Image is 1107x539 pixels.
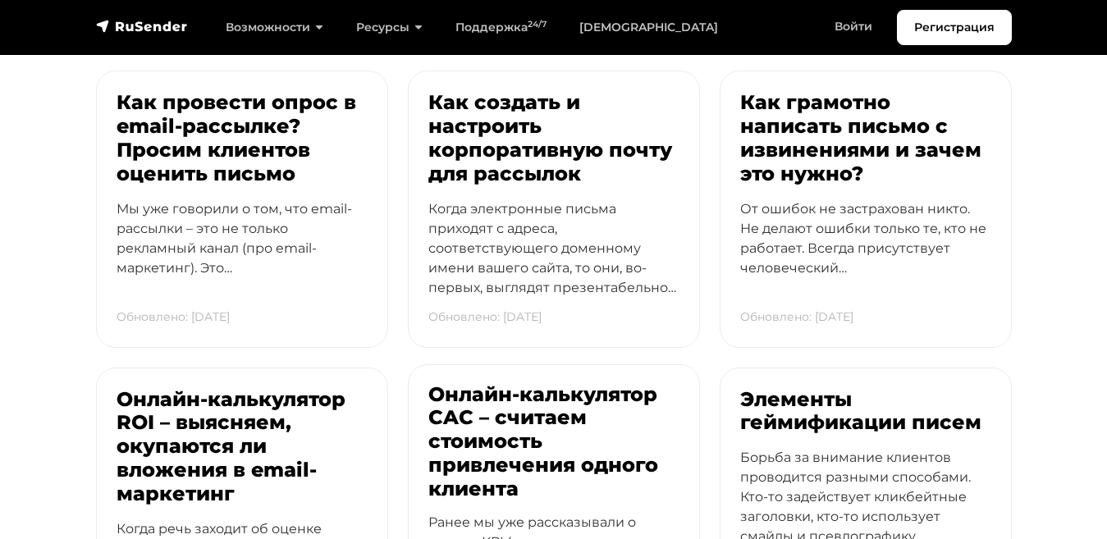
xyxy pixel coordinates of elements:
a: Поддержка24/7 [439,11,563,44]
p: Обновлено: [DATE] [740,300,853,334]
a: Возможности [209,11,340,44]
img: RuSender [96,18,188,34]
h3: Элементы геймификации писем [740,388,991,436]
h3: Онлайн-калькулятор ROI – выясняем, окупаются ли вложения в email-маркетинг [117,388,368,506]
h3: Онлайн-калькулятор CAC – считаем стоимость привлечения одного клиента [428,383,679,501]
h3: Как провести опрос в email-рассылке? Просим клиентов оценить письмо [117,91,368,185]
p: Мы уже говорили о том, что email-рассылки – это не только рекламный канал (про email-маркетинг). ... [117,199,368,308]
p: От ошибок не застрахован никто. Не делают ошибки только те, кто не работает. Всегда присутствует ... [740,199,991,308]
a: Регистрация [897,10,1012,45]
a: Войти [818,10,889,43]
sup: 24/7 [528,19,547,30]
p: Обновлено: [DATE] [428,300,542,334]
a: [DEMOGRAPHIC_DATA] [563,11,734,44]
p: Когда электронные письма приходят с адреса, соответствующего доменному имени вашего сайта, то они... [428,199,679,327]
h3: Как создать и настроить корпоративную почту для рассылок [428,91,679,185]
h3: Как грамотно написать письмо с извинениями и зачем это нужно? [740,91,991,185]
a: Как грамотно написать письмо с извинениями и зачем это нужно? От ошибок не застрахован никто. Не ... [720,71,1012,347]
a: Ресурсы [340,11,439,44]
p: Обновлено: [DATE] [117,300,230,334]
a: Как провести опрос в email-рассылке? Просим клиентов оценить письмо Мы уже говорили о том, что em... [96,71,388,347]
a: Как создать и настроить корпоративную почту для рассылок Когда электронные письма приходят с адре... [408,71,700,347]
